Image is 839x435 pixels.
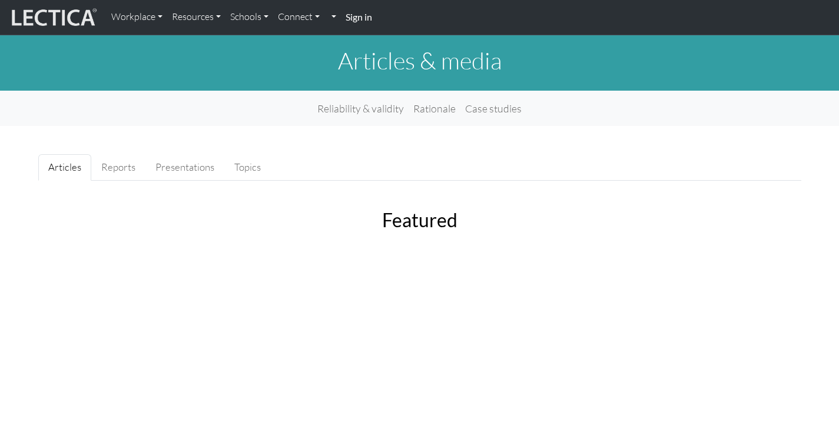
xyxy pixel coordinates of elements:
h2: Featured [109,209,731,231]
a: Reports [91,154,145,181]
a: Workplace [107,5,167,29]
a: Rationale [409,95,460,121]
a: Articles [38,154,91,181]
a: Sign in [341,5,377,30]
a: Reliability & validity [313,95,409,121]
a: Resources [167,5,225,29]
a: Case studies [460,95,526,121]
a: Topics [224,154,271,181]
a: Presentations [145,154,224,181]
a: Connect [273,5,324,29]
a: Schools [225,5,273,29]
img: lecticalive [9,6,97,29]
strong: Sign in [346,11,372,22]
